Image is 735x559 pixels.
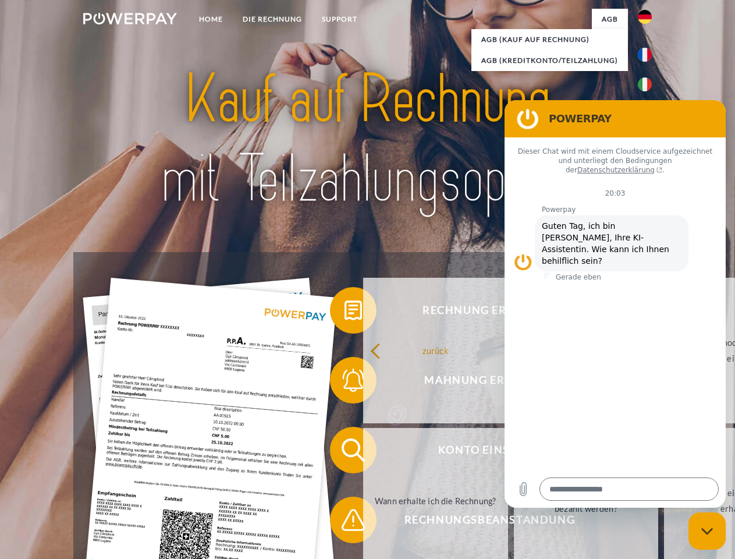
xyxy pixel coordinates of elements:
img: qb_bill.svg [339,296,368,325]
a: Home [189,9,233,30]
div: zurück [370,342,501,358]
img: qb_warning.svg [339,505,368,535]
button: Konto einsehen [330,427,633,473]
a: AGB (Kreditkonto/Teilzahlung) [471,50,628,71]
iframe: Schaltfläche zum Öffnen des Messaging-Fensters; Konversation läuft [688,512,726,550]
img: qb_bell.svg [339,366,368,395]
img: title-powerpay_de.svg [111,56,624,223]
a: SUPPORT [312,9,367,30]
button: Rechnungsbeanstandung [330,497,633,543]
img: de [638,10,652,24]
a: DIE RECHNUNG [233,9,312,30]
a: agb [592,9,628,30]
div: Wann erhalte ich die Rechnung? [370,493,501,508]
button: Mahnung erhalten? [330,357,633,404]
iframe: Messaging-Fenster [505,100,726,508]
img: it [638,77,652,91]
img: qb_search.svg [339,436,368,465]
button: Rechnung erhalten? [330,287,633,334]
img: logo-powerpay-white.svg [83,13,177,24]
img: fr [638,48,652,62]
a: AGB (Kauf auf Rechnung) [471,29,628,50]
